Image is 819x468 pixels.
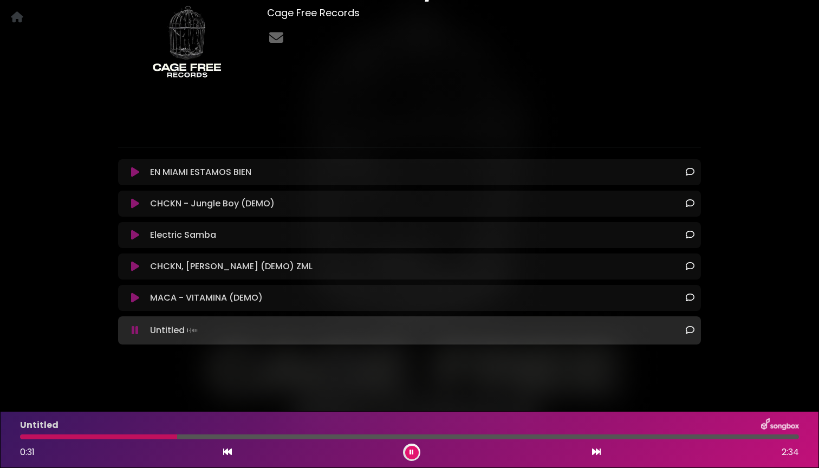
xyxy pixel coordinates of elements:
[267,7,701,19] h3: Cage Free Records
[150,260,313,273] p: CHCKN, [PERSON_NAME] (DEMO) ZML
[150,323,200,338] p: Untitled
[150,229,216,242] p: Electric Samba
[150,166,251,179] p: EN MIAMI ESTAMOS BIEN
[185,323,200,338] img: waveform4.gif
[150,197,275,210] p: CHCKN - Jungle Boy (DEMO)
[150,291,263,304] p: MACA - VITAMINA (DEMO)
